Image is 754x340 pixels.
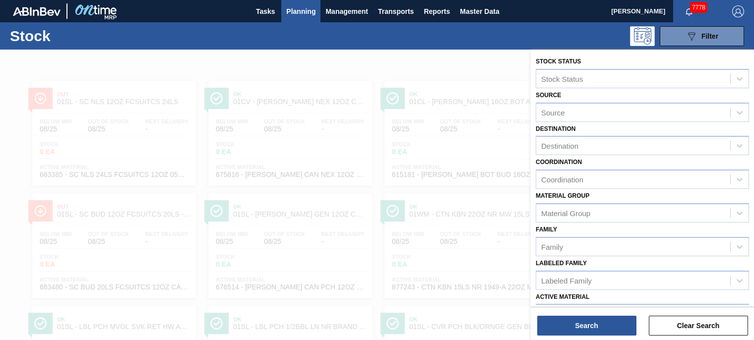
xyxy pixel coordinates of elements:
img: Logout [732,5,744,17]
div: Material Group [541,209,590,217]
label: Material Group [536,192,589,199]
span: Management [325,5,368,17]
div: Coordination [541,175,583,184]
label: Destination [536,125,575,132]
span: 7778 [690,2,707,13]
div: Destination [541,142,578,150]
button: Notifications [673,4,705,18]
span: Planning [286,5,315,17]
div: Labeled Family [541,276,592,284]
label: Stock Status [536,58,581,65]
span: Filter [701,32,718,40]
img: TNhmsLtSVTkK8tSr43FrP2fwEKptu5GPRR3wAAAABJRU5ErkJggg== [13,7,61,16]
span: Tasks [254,5,276,17]
h1: Stock [10,30,152,42]
label: Labeled Family [536,260,587,267]
div: Family [541,242,563,251]
label: Coordination [536,159,582,166]
label: Active Material [536,293,589,300]
div: Programming: no user selected [630,26,655,46]
button: Filter [660,26,744,46]
span: Transports [378,5,414,17]
span: Reports [424,5,450,17]
label: Source [536,92,561,99]
label: Family [536,226,557,233]
div: Stock Status [541,74,583,83]
span: Master Data [460,5,499,17]
div: Source [541,108,565,116]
